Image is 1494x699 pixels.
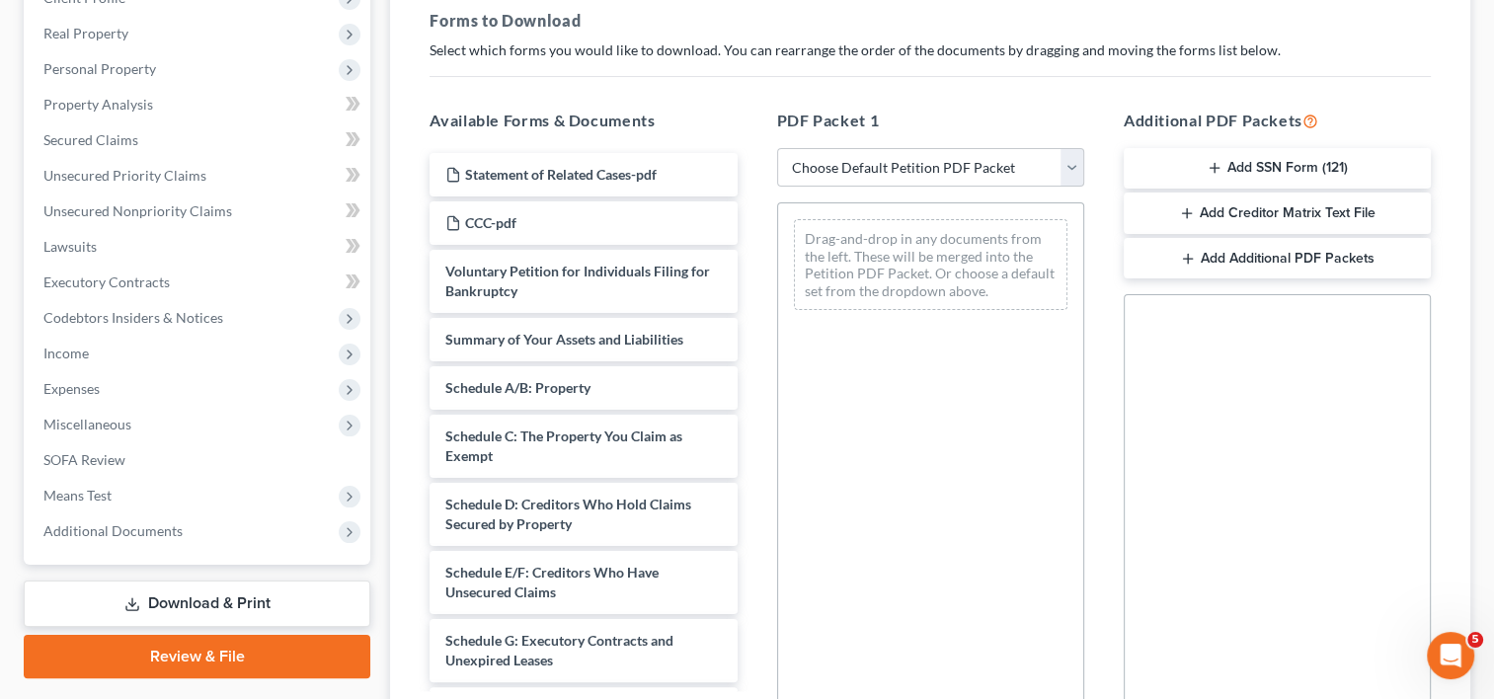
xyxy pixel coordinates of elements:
[43,273,170,290] span: Executory Contracts
[43,522,183,539] span: Additional Documents
[445,427,682,464] span: Schedule C: The Property You Claim as Exempt
[24,581,370,627] a: Download & Print
[1124,193,1431,234] button: Add Creditor Matrix Text File
[1427,632,1474,679] iframe: Intercom live chat
[430,40,1431,60] p: Select which forms you would like to download. You can rearrange the order of the documents by dr...
[445,331,683,348] span: Summary of Your Assets and Liabilities
[445,496,691,532] span: Schedule D: Creditors Who Hold Claims Secured by Property
[430,109,737,132] h5: Available Forms & Documents
[28,158,370,194] a: Unsecured Priority Claims
[43,238,97,255] span: Lawsuits
[1467,632,1483,648] span: 5
[43,380,100,397] span: Expenses
[24,635,370,678] a: Review & File
[28,122,370,158] a: Secured Claims
[43,60,156,77] span: Personal Property
[445,263,710,299] span: Voluntary Petition for Individuals Filing for Bankruptcy
[43,202,232,219] span: Unsecured Nonpriority Claims
[445,632,673,668] span: Schedule G: Executory Contracts and Unexpired Leases
[28,442,370,478] a: SOFA Review
[43,309,223,326] span: Codebtors Insiders & Notices
[430,9,1431,33] h5: Forms to Download
[28,265,370,300] a: Executory Contracts
[43,345,89,361] span: Income
[465,214,516,231] span: CCC-pdf
[43,451,125,468] span: SOFA Review
[28,194,370,229] a: Unsecured Nonpriority Claims
[43,416,131,432] span: Miscellaneous
[43,96,153,113] span: Property Analysis
[465,166,657,183] span: Statement of Related Cases-pdf
[43,131,138,148] span: Secured Claims
[1124,109,1431,132] h5: Additional PDF Packets
[43,167,206,184] span: Unsecured Priority Claims
[1124,148,1431,190] button: Add SSN Form (121)
[445,379,590,396] span: Schedule A/B: Property
[28,87,370,122] a: Property Analysis
[777,109,1084,132] h5: PDF Packet 1
[28,229,370,265] a: Lawsuits
[794,219,1067,310] div: Drag-and-drop in any documents from the left. These will be merged into the Petition PDF Packet. ...
[43,25,128,41] span: Real Property
[43,487,112,504] span: Means Test
[1124,238,1431,279] button: Add Additional PDF Packets
[445,564,659,600] span: Schedule E/F: Creditors Who Have Unsecured Claims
